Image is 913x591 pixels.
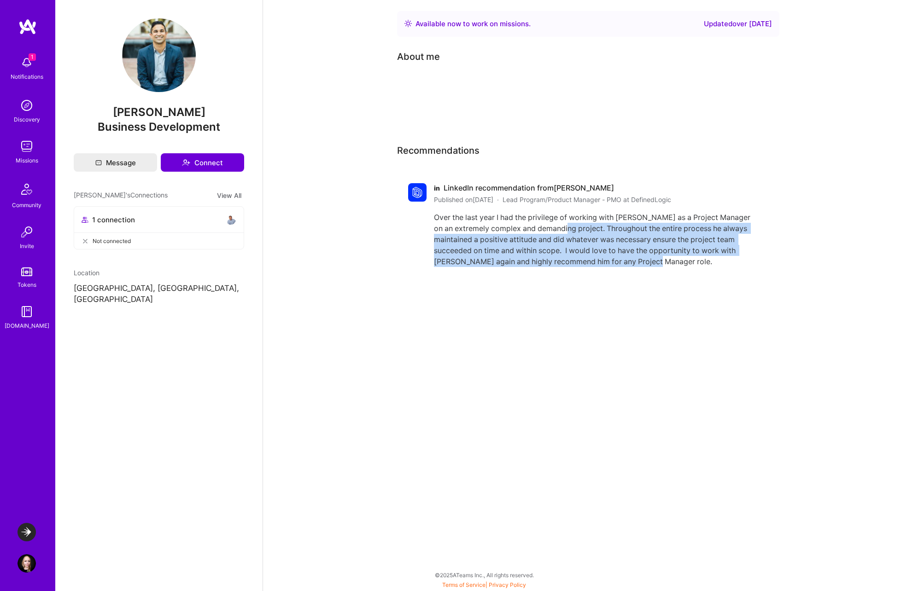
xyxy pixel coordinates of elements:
[82,216,88,223] i: icon Collaborator
[74,206,244,249] button: 1 connectionavatarNot connected
[18,18,37,35] img: logo
[82,238,89,245] i: icon CloseGray
[15,554,38,573] a: User Avatar
[74,283,244,305] p: [GEOGRAPHIC_DATA], [GEOGRAPHIC_DATA], [GEOGRAPHIC_DATA]
[397,50,440,64] div: About me
[161,153,244,172] button: Connect
[704,18,772,29] div: Updated over [DATE]
[5,321,49,330] div: [DOMAIN_NAME]
[15,523,38,541] a: LaunchDarkly: Experimentation Delivery Team
[442,581,526,588] span: |
[434,183,440,193] span: in
[95,159,102,166] i: icon Mail
[18,302,36,321] img: guide book
[14,115,40,124] div: Discovery
[434,212,755,267] div: Over the last year I had the privilege of working with [PERSON_NAME] as a Project Manager on an e...
[225,214,236,225] img: avatar
[16,178,38,200] img: Community
[18,554,36,573] img: User Avatar
[93,236,131,246] span: Not connected
[92,215,135,225] span: 1 connection
[74,190,168,201] span: [PERSON_NAME]'s Connections
[404,20,412,27] img: Availability
[442,581,486,588] a: Terms of Service
[416,18,531,29] div: Available now to work on missions .
[20,241,34,251] div: Invite
[18,523,36,541] img: LaunchDarkly: Experimentation Delivery Team
[74,268,244,278] div: Location
[503,195,671,204] span: Lead Program/Product Manager - PMO at DefinedLogic
[18,96,36,115] img: discovery
[98,120,220,133] span: Business Development
[18,280,36,290] div: Tokens
[397,144,480,157] span: Recommendations
[29,53,36,61] span: 1
[18,223,36,241] img: Invite
[408,183,427,202] img: DefinedLogic logo
[18,53,36,72] img: bell
[74,105,244,119] span: [PERSON_NAME]
[122,18,196,92] img: User Avatar
[74,153,157,172] button: Message
[16,156,38,165] div: Missions
[444,183,614,193] span: LinkedIn recommendation from [PERSON_NAME]
[11,72,43,81] div: Notifications
[18,137,36,156] img: teamwork
[489,581,526,588] a: Privacy Policy
[214,190,244,201] button: View All
[434,195,493,204] span: Published on [DATE]
[182,158,190,167] i: icon Connect
[497,195,499,204] span: ·
[21,267,32,276] img: tokens
[55,563,913,586] div: © 2025 ATeams Inc., All rights reserved.
[12,200,41,210] div: Community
